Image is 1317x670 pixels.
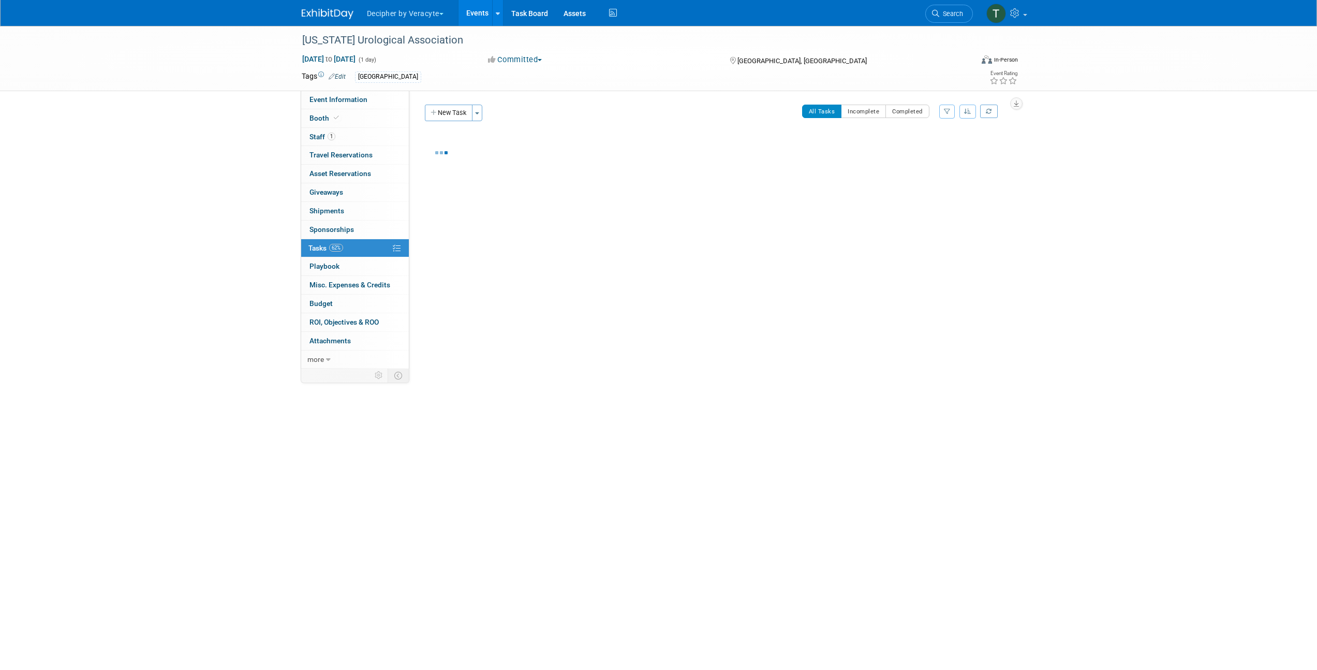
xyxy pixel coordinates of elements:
a: more [301,351,409,369]
a: Booth [301,109,409,127]
div: Event Format [912,54,1018,69]
button: New Task [425,105,472,121]
div: Event Rating [989,71,1017,76]
span: Playbook [309,262,339,270]
a: Edit [329,73,346,80]
span: Sponsorships [309,225,354,234]
span: Tasks [308,244,343,252]
a: Asset Reservations [301,165,409,183]
a: Tasks62% [301,239,409,257]
a: Playbook [301,257,409,275]
img: Format-Inperson.png [982,55,992,64]
span: to [324,55,334,63]
span: 1 [328,133,335,140]
td: Personalize Event Tab Strip [370,369,388,382]
img: ExhibitDay [302,9,353,19]
button: Committed [484,54,546,65]
span: [DATE] [DATE] [302,54,356,64]
div: [US_STATE] Urological Association [299,31,957,50]
div: [GEOGRAPHIC_DATA] [355,71,421,82]
span: Attachments [309,337,351,345]
a: Event Information [301,91,409,109]
span: Booth [309,114,341,122]
img: loading... [435,151,448,154]
span: Asset Reservations [309,169,371,178]
a: Giveaways [301,183,409,201]
td: Toggle Event Tabs [388,369,409,382]
a: Refresh [980,105,998,118]
span: more [307,355,324,363]
span: (1 day) [358,56,376,63]
button: Incomplete [841,105,886,118]
span: Budget [309,299,333,308]
td: Tags [302,71,346,83]
span: Shipments [309,207,344,215]
a: Staff1 [301,128,409,146]
div: In-Person [994,56,1018,64]
span: Misc. Expenses & Credits [309,281,390,289]
span: Giveaways [309,188,343,196]
span: 62% [329,244,343,252]
i: Booth reservation complete [334,115,339,121]
span: Event Information [309,95,367,104]
button: All Tasks [802,105,842,118]
span: ROI, Objectives & ROO [309,318,379,326]
a: ROI, Objectives & ROO [301,313,409,331]
a: Search [925,5,973,23]
a: Travel Reservations [301,146,409,164]
a: Sponsorships [301,221,409,239]
span: Staff [309,133,335,141]
span: Travel Reservations [309,151,373,159]
img: Tony Alvarado [986,4,1006,23]
a: Attachments [301,332,409,350]
a: Budget [301,295,409,313]
span: [GEOGRAPHIC_DATA], [GEOGRAPHIC_DATA] [737,57,867,65]
button: Completed [885,105,929,118]
span: Search [939,10,963,18]
a: Shipments [301,202,409,220]
a: Misc. Expenses & Credits [301,276,409,294]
